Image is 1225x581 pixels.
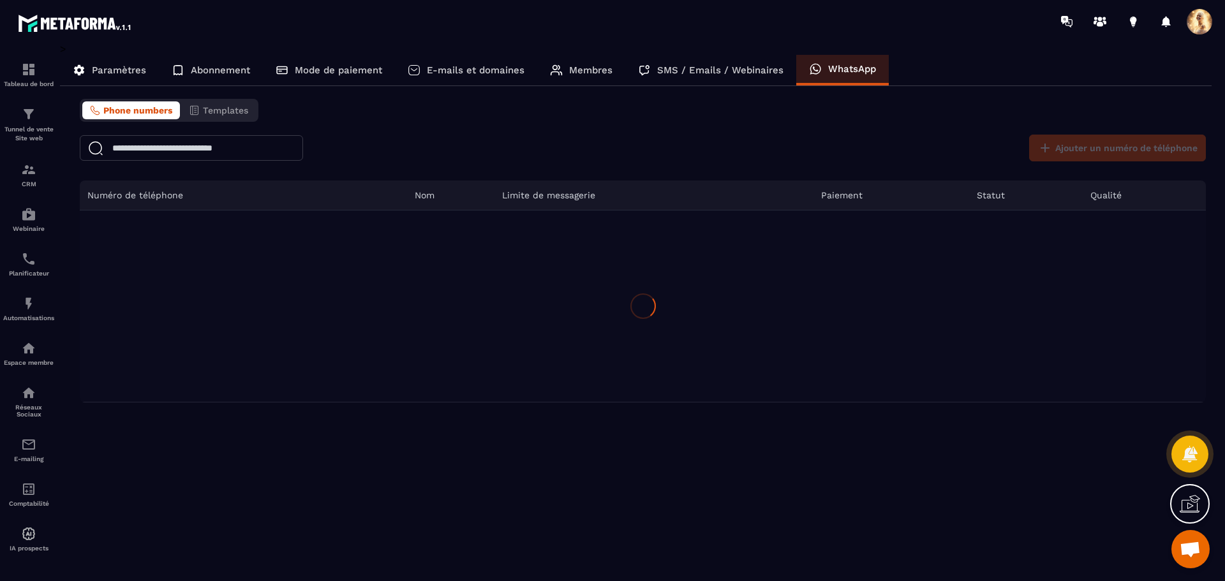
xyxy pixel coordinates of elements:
a: automationsautomationsEspace membre [3,331,54,376]
p: Espace membre [3,359,54,366]
img: automations [21,526,36,541]
div: > [60,43,1212,402]
a: formationformationCRM [3,152,54,197]
p: Comptabilité [3,500,54,507]
th: Statut [969,180,1082,210]
img: formation [21,62,36,77]
img: formation [21,162,36,177]
img: automations [21,207,36,222]
p: CRM [3,180,54,188]
a: formationformationTunnel de vente Site web [3,97,54,152]
img: automations [21,341,36,356]
span: Templates [203,105,248,115]
p: Abonnement [191,64,250,76]
a: automationsautomationsWebinaire [3,197,54,242]
p: Membres [569,64,612,76]
a: accountantaccountantComptabilité [3,472,54,517]
p: Webinaire [3,225,54,232]
p: Tableau de bord [3,80,54,87]
img: scheduler [21,251,36,267]
th: Qualité [1083,180,1206,210]
p: Paramètres [92,64,146,76]
th: Nom [407,180,494,210]
a: emailemailE-mailing [3,427,54,472]
th: Limite de messagerie [494,180,814,210]
p: Planificateur [3,270,54,277]
a: schedulerschedulerPlanificateur [3,242,54,286]
img: social-network [21,385,36,401]
img: formation [21,107,36,122]
button: Phone numbers [82,101,180,119]
img: automations [21,296,36,311]
p: E-mailing [3,455,54,462]
p: Mode de paiement [295,64,382,76]
p: Réseaux Sociaux [3,404,54,418]
p: Tunnel de vente Site web [3,125,54,143]
a: automationsautomationsAutomatisations [3,286,54,331]
span: Phone numbers [103,105,172,115]
p: WhatsApp [828,63,876,75]
img: logo [18,11,133,34]
p: SMS / Emails / Webinaires [657,64,783,76]
th: Paiement [813,180,969,210]
img: accountant [21,482,36,497]
button: Templates [181,101,256,119]
img: email [21,437,36,452]
a: Ouvrir le chat [1171,530,1210,568]
a: social-networksocial-networkRéseaux Sociaux [3,376,54,427]
p: Automatisations [3,314,54,321]
p: E-mails et domaines [427,64,524,76]
a: formationformationTableau de bord [3,52,54,97]
th: Numéro de téléphone [80,180,407,210]
p: IA prospects [3,545,54,552]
